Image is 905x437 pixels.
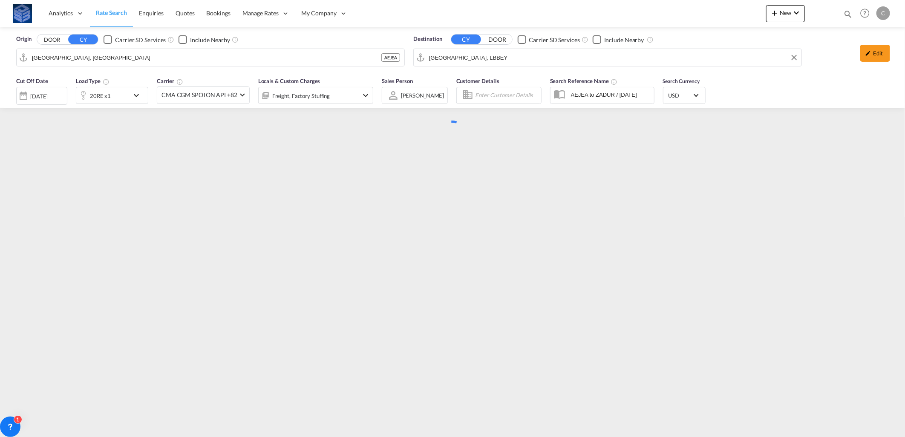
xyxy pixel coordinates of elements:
div: icon-pencilEdit [860,45,890,62]
div: C [876,6,890,20]
span: CMA CGM SPOTON API +82 [161,91,237,99]
span: USD [669,92,692,99]
md-icon: Unchecked: Ignores neighbouring ports when fetching rates.Checked : Includes neighbouring ports w... [232,36,239,43]
span: Sales Person [382,78,413,84]
md-icon: icon-pencil [865,50,871,56]
span: Quotes [176,9,194,17]
md-checkbox: Checkbox No Ink [593,35,644,44]
md-checkbox: Checkbox No Ink [518,35,580,44]
div: Help [858,6,876,21]
span: My Company [302,9,337,17]
span: Load Type [76,78,110,84]
img: fff785d0086311efa2d3e168b14c2f64.png [13,4,32,23]
div: Include Nearby [604,36,644,44]
span: Origin [16,35,32,43]
input: Search Reference Name [567,88,654,101]
div: AEJEA [381,53,400,62]
md-icon: icon-chevron-down [360,90,371,101]
div: Carrier SD Services [529,36,580,44]
div: [PERSON_NAME] [401,92,444,99]
button: icon-plus 400-fgNewicon-chevron-down [766,5,805,22]
span: Locals & Custom Charges [258,78,320,84]
span: Search Reference Name [550,78,618,84]
input: Search by Port [32,51,381,64]
md-input-container: Jebel Ali, AEJEA [17,49,404,66]
md-select: Select Currency: $ USDUnited States Dollar [668,89,701,101]
span: Customer Details [456,78,499,84]
md-icon: icon-plus 400-fg [770,8,780,18]
button: DOOR [482,35,512,45]
div: 20RE x1 [90,90,111,102]
md-icon: Unchecked: Ignores neighbouring ports when fetching rates.Checked : Includes neighbouring ports w... [647,36,654,43]
md-input-container: Beirut, LBBEY [414,49,801,66]
div: 20RE x1icon-chevron-down [76,87,148,104]
span: Analytics [49,9,73,17]
md-datepicker: Select [16,103,23,115]
span: Cut Off Date [16,78,48,84]
md-select: Sales Person: Carlo Piccolo [400,89,445,101]
span: Rate Search [96,9,127,16]
span: Destination [413,35,442,43]
span: Search Currency [663,78,700,84]
md-icon: Your search will be saved by the below given name [611,78,618,85]
button: CY [68,34,98,44]
div: Include Nearby [190,36,230,44]
span: Help [858,6,872,20]
div: icon-magnify [843,9,853,22]
md-checkbox: Checkbox No Ink [104,35,166,44]
span: Bookings [207,9,231,17]
button: Clear Input [788,51,801,64]
input: Enter Customer Details [475,89,539,102]
div: [DATE] [16,87,67,105]
div: Freight Factory Stuffing [272,90,330,102]
span: New [770,9,801,16]
md-icon: The selected Trucker/Carrierwill be displayed in the rate results If the rates are from another f... [176,78,183,85]
md-checkbox: Checkbox No Ink [179,35,230,44]
span: Carrier [157,78,183,84]
md-icon: icon-chevron-down [791,8,801,18]
span: Manage Rates [242,9,279,17]
md-icon: Unchecked: Search for CY (Container Yard) services for all selected carriers.Checked : Search for... [167,36,174,43]
md-icon: icon-chevron-down [131,90,146,101]
div: Freight Factory Stuffingicon-chevron-down [258,87,373,104]
md-icon: icon-magnify [843,9,853,19]
input: Search by Port [429,51,797,64]
div: [DATE] [30,92,48,100]
span: Enquiries [139,9,164,17]
button: DOOR [37,35,67,45]
md-icon: Unchecked: Search for CY (Container Yard) services for all selected carriers.Checked : Search for... [582,36,588,43]
div: Carrier SD Services [115,36,166,44]
md-icon: icon-information-outline [103,78,110,85]
button: CY [451,34,481,44]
